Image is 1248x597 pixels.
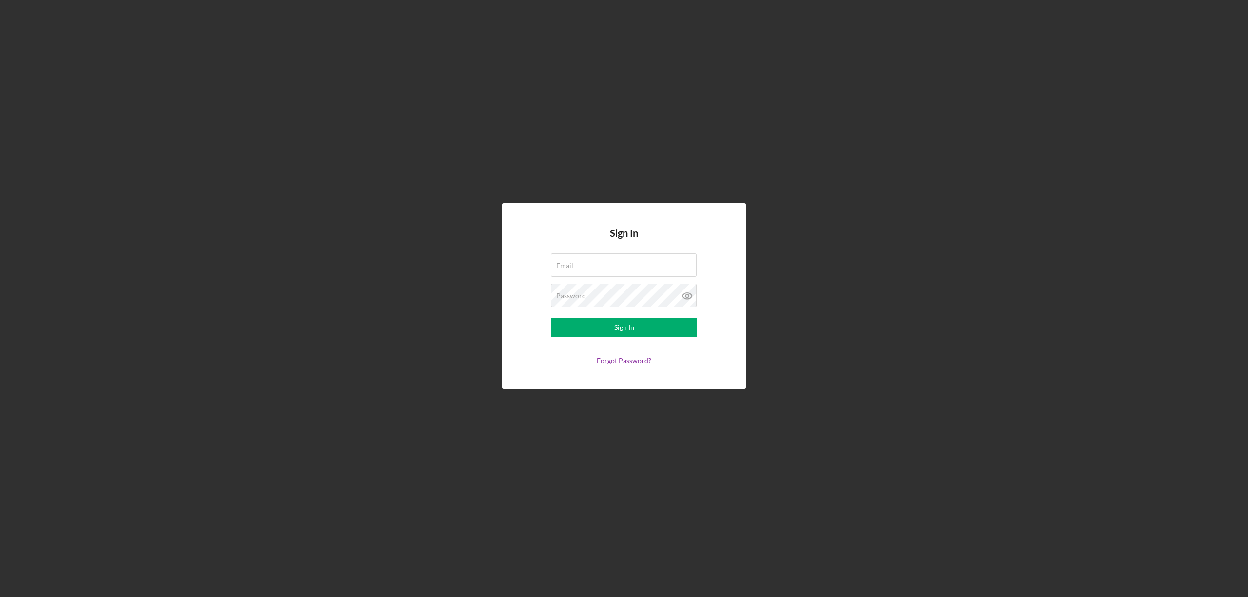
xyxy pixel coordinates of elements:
[614,318,634,337] div: Sign In
[556,262,573,270] label: Email
[610,228,638,253] h4: Sign In
[551,318,697,337] button: Sign In
[556,292,586,300] label: Password
[597,356,651,365] a: Forgot Password?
